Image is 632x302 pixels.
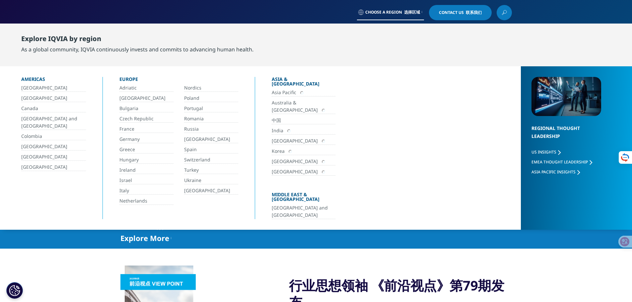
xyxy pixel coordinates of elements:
a: [GEOGRAPHIC_DATA] [21,163,86,171]
a: Hungary [119,156,174,164]
a: [GEOGRAPHIC_DATA] [119,94,174,102]
a: EMEA Thought Leadership [531,159,592,165]
a: [GEOGRAPHIC_DATA] [21,143,86,151]
a: Korea [272,148,335,155]
a: France [119,125,174,133]
a: Canada [21,105,86,112]
a: Romania [184,115,238,123]
a: Germany [119,136,174,143]
font: 选择区域 [404,9,420,15]
a: Switzerland [184,156,238,164]
a: [GEOGRAPHIC_DATA] [184,136,238,143]
a: [GEOGRAPHIC_DATA] and [GEOGRAPHIC_DATA] [272,204,335,219]
a: [GEOGRAPHIC_DATA] [272,168,335,176]
div: As a global community, IQVIA continuously invests and commits to advancing human health. [21,45,253,53]
a: Colombia [21,133,86,140]
a: Nordics [184,84,238,92]
a: Turkey [184,166,238,174]
img: 2093_analyzing-data-using-big-screen-display-and-laptop.png [531,77,601,116]
div: Middle East & [GEOGRAPHIC_DATA] [272,192,335,204]
a: Ireland [119,166,174,174]
a: Spain [184,146,238,153]
a: Czech Republic [119,115,174,123]
div: Americas [21,77,86,84]
a: [GEOGRAPHIC_DATA] [184,187,238,195]
a: Asia Pacific [272,89,335,96]
div: Europe [119,77,238,84]
span: EMEA Thought Leadership [531,159,588,165]
font: 联系我们 [466,10,482,15]
span: Choose a Region [365,10,420,15]
a: [GEOGRAPHIC_DATA] [21,153,86,161]
div: Asia & [GEOGRAPHIC_DATA] [272,77,335,89]
a: Portugal [184,105,238,112]
span: Asia Pacific Insights [531,169,576,175]
div: Regional Thought Leadership [531,124,601,149]
a: [GEOGRAPHIC_DATA] [21,94,86,102]
span: US Insights [531,149,556,155]
a: [GEOGRAPHIC_DATA] [21,84,86,92]
a: Greece [119,146,174,153]
a: US Insights [531,149,561,155]
button: Cookie 设置 [6,282,23,299]
a: Asia Pacific Insights [531,169,580,175]
a: Contact Us 联系我们 [429,5,492,20]
a: India [272,127,335,135]
a: Australia & [GEOGRAPHIC_DATA] [272,99,335,114]
a: Netherlands [119,197,174,205]
a: 中国 [272,117,335,124]
a: Israel [119,177,174,184]
a: Adriatic [119,84,174,92]
a: Italy [119,187,174,195]
a: [GEOGRAPHIC_DATA] and [GEOGRAPHIC_DATA] [21,115,86,130]
span: Contact Us [439,11,482,15]
a: Russia [184,125,238,133]
nav: Primary [176,23,512,54]
a: [GEOGRAPHIC_DATA] [272,137,335,145]
a: [GEOGRAPHIC_DATA] [272,158,335,165]
a: Poland [184,94,238,102]
div: Explore IQVIA by region [21,35,253,45]
a: Ukraine [184,177,238,184]
a: Bulgaria [119,105,174,112]
span: Explore More [120,234,169,242]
